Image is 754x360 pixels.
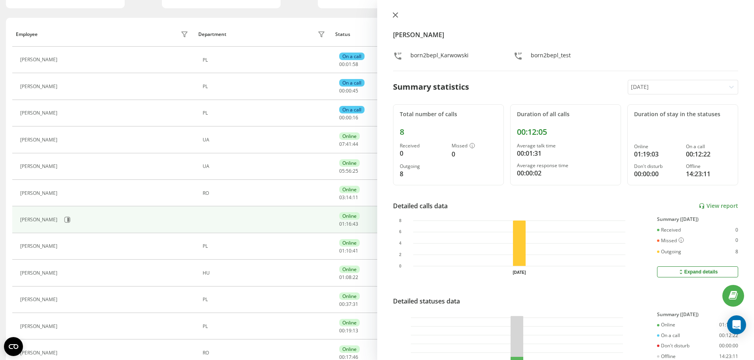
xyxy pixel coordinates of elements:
[203,190,327,196] div: RO
[339,115,358,121] div: : :
[735,249,738,254] div: 8
[657,343,689,349] div: Don't disturb
[353,247,358,254] span: 41
[719,333,738,338] div: 00:12:22
[339,168,345,174] span: 05
[531,51,571,63] div: born2bepl_test
[339,274,345,281] span: 01
[203,243,327,249] div: PL
[20,243,59,249] div: [PERSON_NAME]
[20,84,59,89] div: [PERSON_NAME]
[634,164,680,169] div: Don't disturb
[400,127,497,137] div: 8
[400,149,445,158] div: 0
[346,114,351,121] span: 00
[20,350,59,356] div: [PERSON_NAME]
[393,201,448,211] div: Detailed calls data
[513,270,526,275] text: [DATE]
[353,194,358,201] span: 11
[339,292,360,300] div: Online
[517,149,614,158] div: 00:01:31
[634,169,680,179] div: 00:00:00
[719,322,738,328] div: 01:19:03
[410,51,469,63] div: born2bepl_Karwowski
[657,227,681,233] div: Received
[719,343,738,349] div: 00:00:00
[339,61,345,68] span: 00
[339,141,358,147] div: : :
[203,350,327,356] div: RO
[339,212,360,220] div: Online
[657,249,681,254] div: Outgoing
[339,53,365,60] div: On a call
[339,239,360,247] div: Online
[353,221,358,227] span: 43
[203,137,327,143] div: UA
[339,354,358,360] div: : :
[339,106,365,113] div: On a call
[20,217,59,222] div: [PERSON_NAME]
[353,327,358,334] span: 13
[339,247,345,254] span: 01
[657,217,738,222] div: Summary ([DATE])
[20,297,59,302] div: [PERSON_NAME]
[346,168,351,174] span: 56
[20,324,59,329] div: [PERSON_NAME]
[339,132,360,140] div: Online
[699,203,738,209] a: View report
[20,137,59,143] div: [PERSON_NAME]
[346,141,351,147] span: 41
[634,111,731,118] div: Duration of stay in the statuses
[346,194,351,201] span: 14
[339,221,358,227] div: : :
[203,57,327,63] div: PL
[203,270,327,276] div: HU
[393,81,469,93] div: Summary statistics
[452,149,497,159] div: 0
[203,297,327,302] div: PL
[16,32,38,37] div: Employee
[686,144,731,149] div: On a call
[346,87,351,94] span: 00
[393,296,460,306] div: Detailed statuses data
[657,322,675,328] div: Online
[339,221,345,227] span: 01
[678,269,718,275] div: Expand details
[20,270,59,276] div: [PERSON_NAME]
[353,87,358,94] span: 45
[400,111,497,118] div: Total number of calls
[339,62,358,67] div: : :
[735,227,738,233] div: 0
[203,164,327,169] div: UA
[634,149,680,159] div: 01:19:03
[339,248,358,254] div: : :
[727,315,746,334] div: Open Intercom Messenger
[346,247,351,254] span: 10
[399,264,401,268] text: 0
[400,143,445,149] div: Received
[339,88,358,94] div: : :
[353,61,358,68] span: 58
[346,327,351,334] span: 19
[339,141,345,147] span: 07
[393,30,739,40] h4: [PERSON_NAME]
[353,274,358,281] span: 22
[20,57,59,62] div: [PERSON_NAME]
[339,195,358,200] div: : :
[339,168,358,174] div: : :
[339,186,360,193] div: Online
[399,219,401,223] text: 8
[339,328,358,334] div: : :
[203,84,327,89] div: PL
[339,114,345,121] span: 00
[339,301,345,307] span: 00
[657,354,676,359] div: Offline
[4,337,23,356] button: Open CMP widget
[198,32,226,37] div: Department
[339,319,360,326] div: Online
[517,143,614,149] div: Average talk time
[20,110,59,116] div: [PERSON_NAME]
[399,241,401,246] text: 4
[735,237,738,244] div: 0
[719,354,738,359] div: 14:23:11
